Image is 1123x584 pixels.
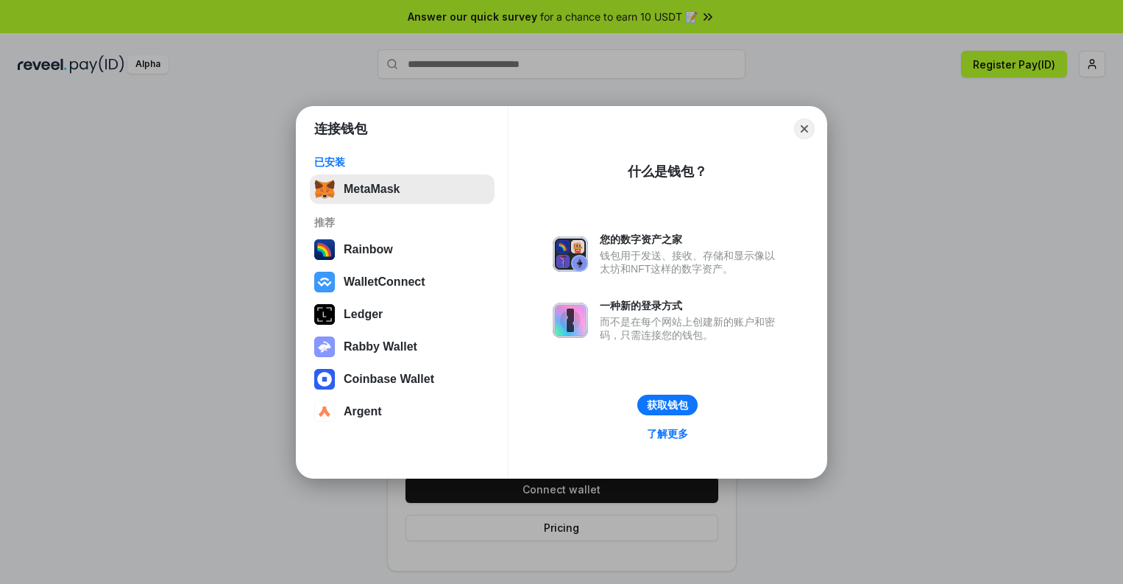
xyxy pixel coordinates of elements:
img: svg+xml,%3Csvg%20xmlns%3D%22http%3A%2F%2Fwww.w3.org%2F2000%2Fsvg%22%20fill%3D%22none%22%20viewBox... [553,236,588,272]
div: 钱包用于发送、接收、存储和显示像以太坊和NFT这样的数字资产。 [600,249,782,275]
div: 而不是在每个网站上创建新的账户和密码，只需连接您的钱包。 [600,315,782,342]
button: Argent [310,397,495,426]
a: 了解更多 [638,424,697,443]
img: svg+xml,%3Csvg%20fill%3D%22none%22%20height%3D%2233%22%20viewBox%3D%220%200%2035%2033%22%20width%... [314,179,335,200]
button: Rabby Wallet [310,332,495,362]
button: Close [794,119,815,139]
div: Coinbase Wallet [344,373,434,386]
div: 已安装 [314,155,490,169]
button: Coinbase Wallet [310,365,495,394]
img: svg+xml,%3Csvg%20width%3D%2228%22%20height%3D%2228%22%20viewBox%3D%220%200%2028%2028%22%20fill%3D... [314,272,335,292]
h1: 连接钱包 [314,120,367,138]
div: Rainbow [344,243,393,256]
div: WalletConnect [344,275,425,289]
img: svg+xml,%3Csvg%20xmlns%3D%22http%3A%2F%2Fwww.w3.org%2F2000%2Fsvg%22%20fill%3D%22none%22%20viewBox... [553,303,588,338]
div: MetaMask [344,183,400,196]
button: WalletConnect [310,267,495,297]
div: 推荐 [314,216,490,229]
button: MetaMask [310,175,495,204]
div: Ledger [344,308,383,321]
div: 您的数字资产之家 [600,233,782,246]
div: 一种新的登录方式 [600,299,782,312]
div: Rabby Wallet [344,340,417,353]
img: svg+xml,%3Csvg%20width%3D%2228%22%20height%3D%2228%22%20viewBox%3D%220%200%2028%2028%22%20fill%3D... [314,401,335,422]
div: Argent [344,405,382,418]
img: svg+xml,%3Csvg%20xmlns%3D%22http%3A%2F%2Fwww.w3.org%2F2000%2Fsvg%22%20fill%3D%22none%22%20viewBox... [314,337,335,357]
div: 获取钱包 [647,398,688,412]
button: Rainbow [310,235,495,264]
div: 了解更多 [647,427,688,440]
img: svg+xml,%3Csvg%20width%3D%22120%22%20height%3D%22120%22%20viewBox%3D%220%200%20120%20120%22%20fil... [314,239,335,260]
img: svg+xml,%3Csvg%20xmlns%3D%22http%3A%2F%2Fwww.w3.org%2F2000%2Fsvg%22%20width%3D%2228%22%20height%3... [314,304,335,325]
button: 获取钱包 [637,395,698,415]
button: Ledger [310,300,495,329]
img: svg+xml,%3Csvg%20width%3D%2228%22%20height%3D%2228%22%20viewBox%3D%220%200%2028%2028%22%20fill%3D... [314,369,335,390]
div: 什么是钱包？ [628,163,707,180]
